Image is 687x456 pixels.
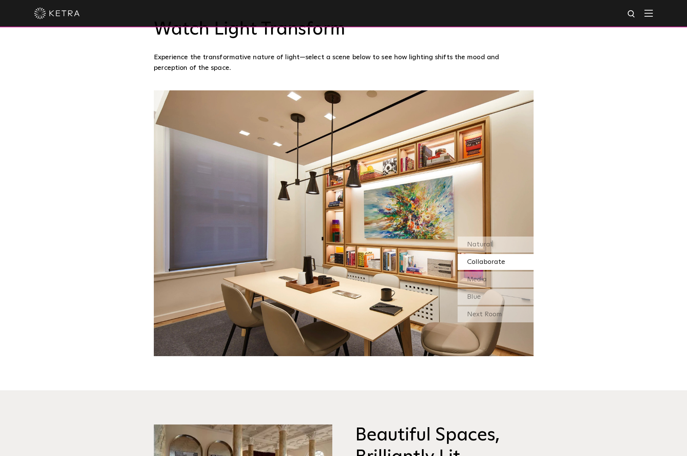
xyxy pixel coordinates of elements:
[154,19,534,41] h3: Watch Light Transform
[34,8,80,19] img: ketra-logo-2019-white
[154,52,530,74] p: Experience the transformative nature of light—select a scene below to see how lighting shifts the...
[644,9,653,17] img: Hamburger%20Nav.svg
[154,90,534,356] img: SS-Desktop-CEC-05
[467,293,481,300] span: Blue
[467,276,487,283] span: Media
[467,241,492,248] span: Natural
[627,9,636,19] img: search icon
[467,259,505,265] span: Collaborate
[458,306,534,322] div: Next Room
